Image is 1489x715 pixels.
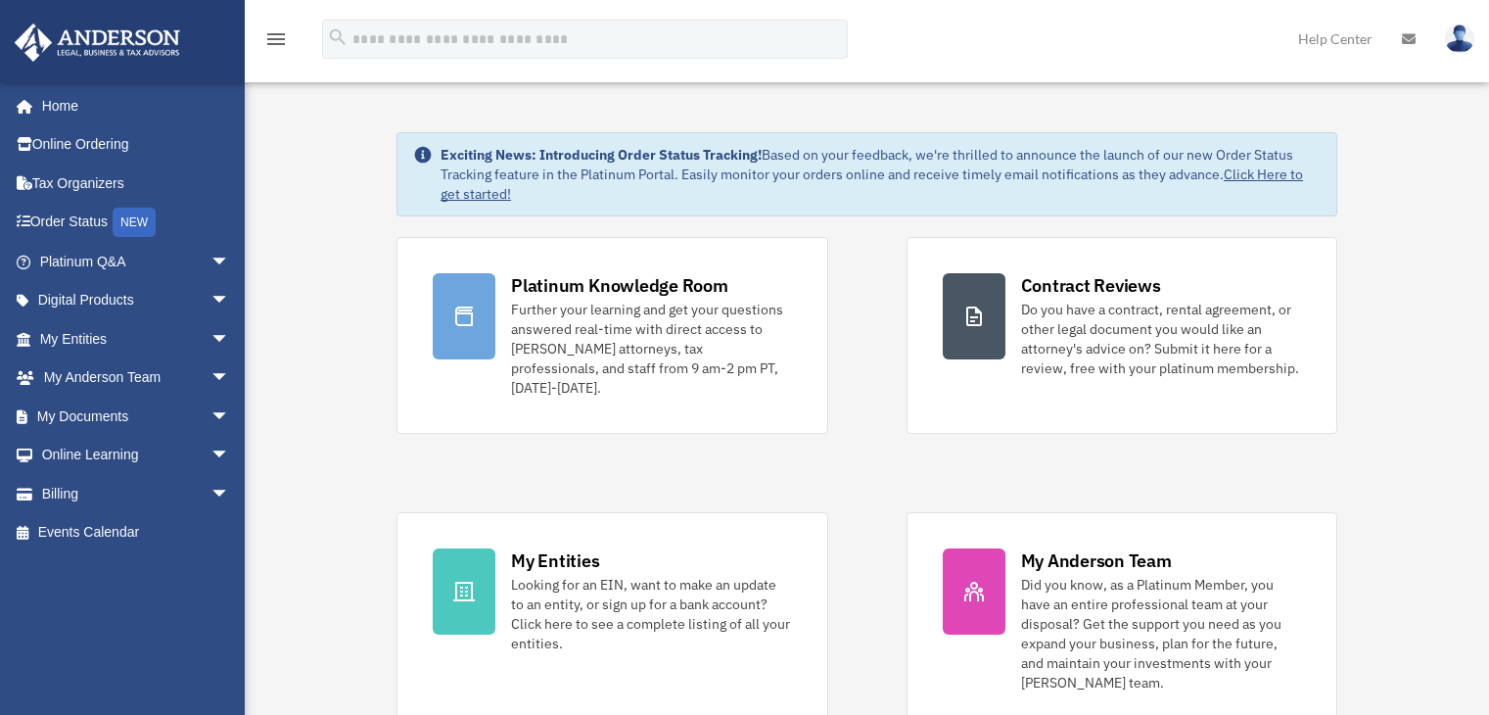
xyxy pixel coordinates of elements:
div: Platinum Knowledge Room [511,273,728,298]
span: arrow_drop_down [210,436,250,476]
i: menu [264,27,288,51]
div: My Entities [511,548,599,573]
a: Billingarrow_drop_down [14,474,259,513]
a: Online Learningarrow_drop_down [14,436,259,475]
span: arrow_drop_down [210,242,250,282]
div: Contract Reviews [1021,273,1161,298]
a: Digital Productsarrow_drop_down [14,281,259,320]
strong: Exciting News: Introducing Order Status Tracking! [441,146,762,164]
div: My Anderson Team [1021,548,1172,573]
span: arrow_drop_down [210,397,250,437]
a: My Entitiesarrow_drop_down [14,319,259,358]
a: Order StatusNEW [14,203,259,243]
a: My Anderson Teamarrow_drop_down [14,358,259,398]
a: Click Here to get started! [441,166,1303,203]
a: Home [14,86,250,125]
span: arrow_drop_down [210,281,250,321]
a: My Documentsarrow_drop_down [14,397,259,436]
img: User Pic [1445,24,1474,53]
span: arrow_drop_down [210,319,250,359]
img: Anderson Advisors Platinum Portal [9,24,186,62]
a: Platinum Q&Aarrow_drop_down [14,242,259,281]
div: Looking for an EIN, want to make an update to an entity, or sign up for a bank account? Click her... [511,575,791,653]
div: NEW [113,208,156,237]
a: Tax Organizers [14,164,259,203]
div: Do you have a contract, rental agreement, or other legal document you would like an attorney's ad... [1021,300,1301,378]
span: arrow_drop_down [210,358,250,399]
a: Online Ordering [14,125,259,165]
div: Based on your feedback, we're thrilled to announce the launch of our new Order Status Tracking fe... [441,145,1321,204]
div: Further your learning and get your questions answered real-time with direct access to [PERSON_NAM... [511,300,791,398]
span: arrow_drop_down [210,474,250,514]
div: Did you know, as a Platinum Member, you have an entire professional team at your disposal? Get th... [1021,575,1301,692]
a: Platinum Knowledge Room Further your learning and get your questions answered real-time with dire... [396,237,827,434]
i: search [327,26,349,48]
a: Contract Reviews Do you have a contract, rental agreement, or other legal document you would like... [907,237,1337,434]
a: menu [264,34,288,51]
a: Events Calendar [14,513,259,552]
